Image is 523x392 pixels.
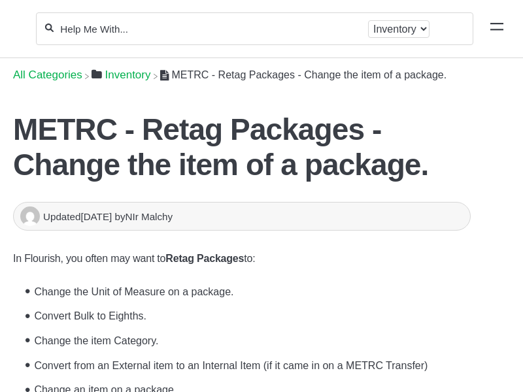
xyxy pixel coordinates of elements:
span: NIr Malchy [126,211,173,222]
a: Breadcrumb link to All Categories [13,69,82,81]
img: NIr Malchy [20,206,40,226]
input: Help Me With... [59,23,363,35]
time: [DATE] [80,211,112,222]
strong: Retag Packages [165,253,244,264]
li: Convert Bulk to Eighths. [20,302,471,327]
span: ​Inventory [105,69,151,82]
p: In Flourish, you often may want to to: [13,250,471,267]
img: Flourish Help Center Logo [16,21,22,37]
li: Change the item Category. [20,327,471,351]
li: Change the Unit of Measure on a package. [20,278,471,302]
span: METRC - Retag Packages - Change the item of a package. [172,69,447,80]
h1: METRC - Retag Packages - Change the item of a package. [13,112,471,182]
a: Inventory [92,69,151,81]
li: Convert from an External item to an Internal Item (if it came in on a METRC Transfer) [20,351,471,376]
span: All Categories [13,69,82,82]
a: Mobile navigation [490,22,503,35]
section: Search section [36,5,473,53]
span: by [114,211,173,222]
span: Updated [43,211,114,222]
